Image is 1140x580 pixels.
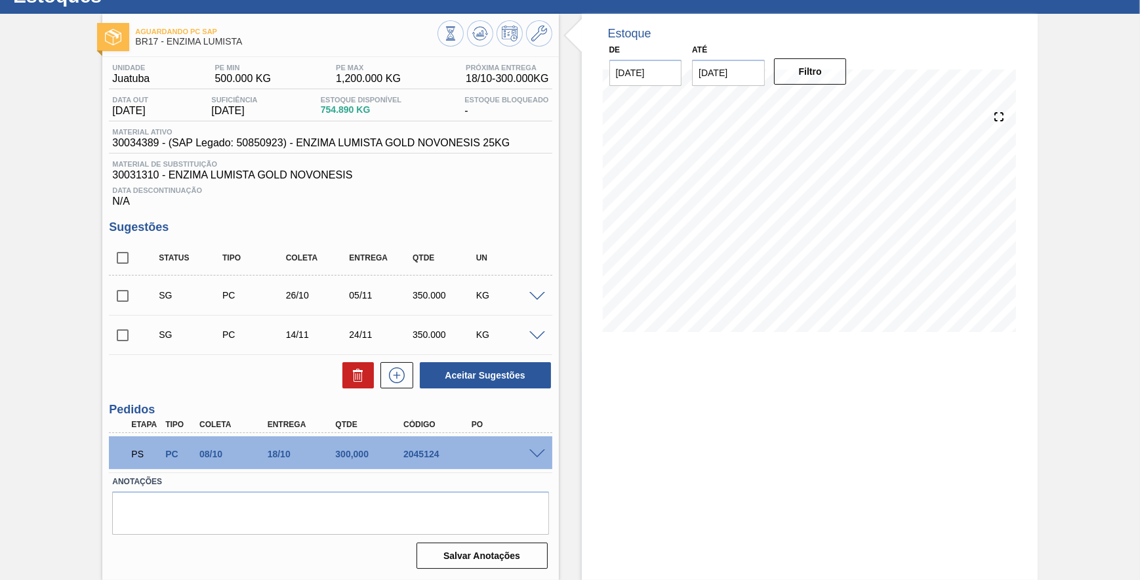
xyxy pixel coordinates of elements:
div: PO [468,420,544,429]
div: 26/10/2025 [283,290,353,300]
div: 05/11/2025 [346,290,416,300]
div: N/A [109,181,552,207]
span: Estoque Bloqueado [464,96,548,104]
p: PS [131,449,159,459]
span: Material de Substituição [112,160,548,168]
input: dd/mm/yyyy [692,60,765,86]
input: dd/mm/yyyy [609,60,682,86]
button: Visão Geral dos Estoques [438,20,464,47]
span: Data out [112,96,148,104]
span: [DATE] [112,105,148,117]
div: KG [473,329,543,340]
h3: Pedidos [109,403,552,417]
div: 2045124 [400,449,476,459]
div: Nova sugestão [374,362,413,388]
button: Aceitar Sugestões [420,362,551,388]
div: 24/11/2025 [346,329,416,340]
div: Coleta [196,420,272,429]
div: Sugestão Criada [155,290,226,300]
div: - [461,96,552,117]
div: Tipo [219,253,289,262]
h3: Sugestões [109,220,552,234]
span: Aguardando PC SAP [135,28,437,35]
div: Qtde [332,420,407,429]
div: Pedido de Compra [162,449,197,459]
div: Pedido de Compra [219,290,289,300]
span: [DATE] [211,105,257,117]
div: Etapa [128,420,163,429]
div: Sugestão Criada [155,329,226,340]
div: Estoque [608,27,651,41]
div: UN [473,253,543,262]
span: 500.000 KG [214,73,270,85]
div: 350.000 [409,329,479,340]
div: Status [155,253,226,262]
span: BR17 - ENZIMA LUMISTA [135,37,437,47]
span: PE MIN [214,64,270,72]
div: Entrega [346,253,416,262]
span: PE MAX [336,64,401,72]
button: Atualizar Gráfico [467,20,493,47]
button: Ir ao Master Data / Geral [526,20,552,47]
div: Qtde [409,253,479,262]
div: 300,000 [332,449,407,459]
span: Estoque Disponível [321,96,401,104]
label: Anotações [112,472,548,491]
div: Coleta [283,253,353,262]
div: Aguardando PC SAP [128,440,163,468]
button: Salvar Anotações [417,543,548,569]
div: 18/10/2025 [264,449,340,459]
span: 30031310 - ENZIMA LUMISTA GOLD NOVONESIS [112,169,548,181]
div: Entrega [264,420,340,429]
button: Filtro [774,58,847,85]
span: Próxima Entrega [466,64,548,72]
span: 30034389 - (SAP Legado: 50850923) - ENZIMA LUMISTA GOLD NOVONESIS 25KG [112,137,510,149]
div: 350.000 [409,290,479,300]
label: De [609,45,621,54]
span: Material ativo [112,128,510,136]
div: Tipo [162,420,197,429]
div: KG [473,290,543,300]
label: Até [692,45,707,54]
div: Excluir Sugestões [336,362,374,388]
div: Pedido de Compra [219,329,289,340]
div: Aceitar Sugestões [413,361,552,390]
span: 18/10 - 300.000 KG [466,73,548,85]
button: Programar Estoque [497,20,523,47]
span: Suficiência [211,96,257,104]
span: Data Descontinuação [112,186,548,194]
div: 08/10/2025 [196,449,272,459]
span: 1,200.000 KG [336,73,401,85]
div: 14/11/2025 [283,329,353,340]
div: Código [400,420,476,429]
span: Unidade [112,64,150,72]
span: 754.890 KG [321,105,401,115]
span: Juatuba [112,73,150,85]
img: Ícone [105,29,121,45]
